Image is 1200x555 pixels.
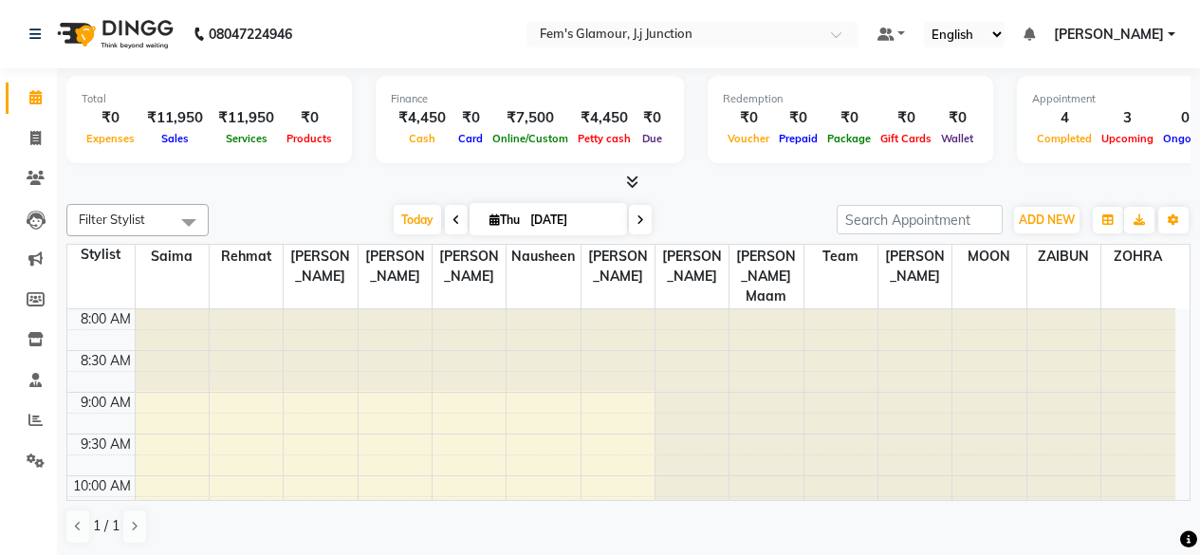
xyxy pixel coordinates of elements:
[804,245,877,268] span: Team
[453,107,488,129] div: ₹0
[822,132,876,145] span: Package
[82,107,139,129] div: ₹0
[637,132,667,145] span: Due
[1032,132,1097,145] span: Completed
[391,91,669,107] div: Finance
[488,132,573,145] span: Online/Custom
[655,245,729,288] span: [PERSON_NAME]
[774,107,822,129] div: ₹0
[79,212,145,227] span: Filter Stylist
[82,91,337,107] div: Total
[282,107,337,129] div: ₹0
[723,132,774,145] span: Voucher
[77,351,135,371] div: 8:30 AM
[67,245,135,265] div: Stylist
[359,245,432,288] span: [PERSON_NAME]
[837,205,1003,234] input: Search Appointment
[822,107,876,129] div: ₹0
[1027,245,1100,268] span: ZAIBUN
[1097,132,1158,145] span: Upcoming
[139,107,211,129] div: ₹11,950
[1097,107,1158,129] div: 3
[284,245,357,288] span: [PERSON_NAME]
[453,132,488,145] span: Card
[82,132,139,145] span: Expenses
[1054,25,1164,45] span: [PERSON_NAME]
[525,206,619,234] input: 2025-09-04
[209,8,292,61] b: 08047224946
[573,132,636,145] span: Petty cash
[282,132,337,145] span: Products
[1014,207,1080,233] button: ADD NEW
[878,245,951,288] span: [PERSON_NAME]
[69,476,135,496] div: 10:00 AM
[77,309,135,329] div: 8:00 AM
[48,8,178,61] img: logo
[723,91,978,107] div: Redemption
[157,132,194,145] span: Sales
[1101,245,1175,268] span: ZOHRA
[136,245,209,268] span: Saima
[433,245,506,288] span: [PERSON_NAME]
[582,245,655,288] span: [PERSON_NAME]
[210,245,283,268] span: Rehmat
[952,245,1025,268] span: MOON
[221,132,272,145] span: Services
[936,132,978,145] span: Wallet
[488,107,573,129] div: ₹7,500
[77,393,135,413] div: 9:00 AM
[876,107,936,129] div: ₹0
[636,107,669,129] div: ₹0
[573,107,636,129] div: ₹4,450
[1032,107,1097,129] div: 4
[485,213,525,227] span: Thu
[936,107,978,129] div: ₹0
[391,107,453,129] div: ₹4,450
[211,107,282,129] div: ₹11,950
[774,132,822,145] span: Prepaid
[404,132,440,145] span: Cash
[77,435,135,454] div: 9:30 AM
[876,132,936,145] span: Gift Cards
[729,245,803,308] span: [PERSON_NAME] maam
[394,205,441,234] span: Today
[1019,213,1075,227] span: ADD NEW
[93,516,120,536] span: 1 / 1
[723,107,774,129] div: ₹0
[507,245,580,268] span: Nausheen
